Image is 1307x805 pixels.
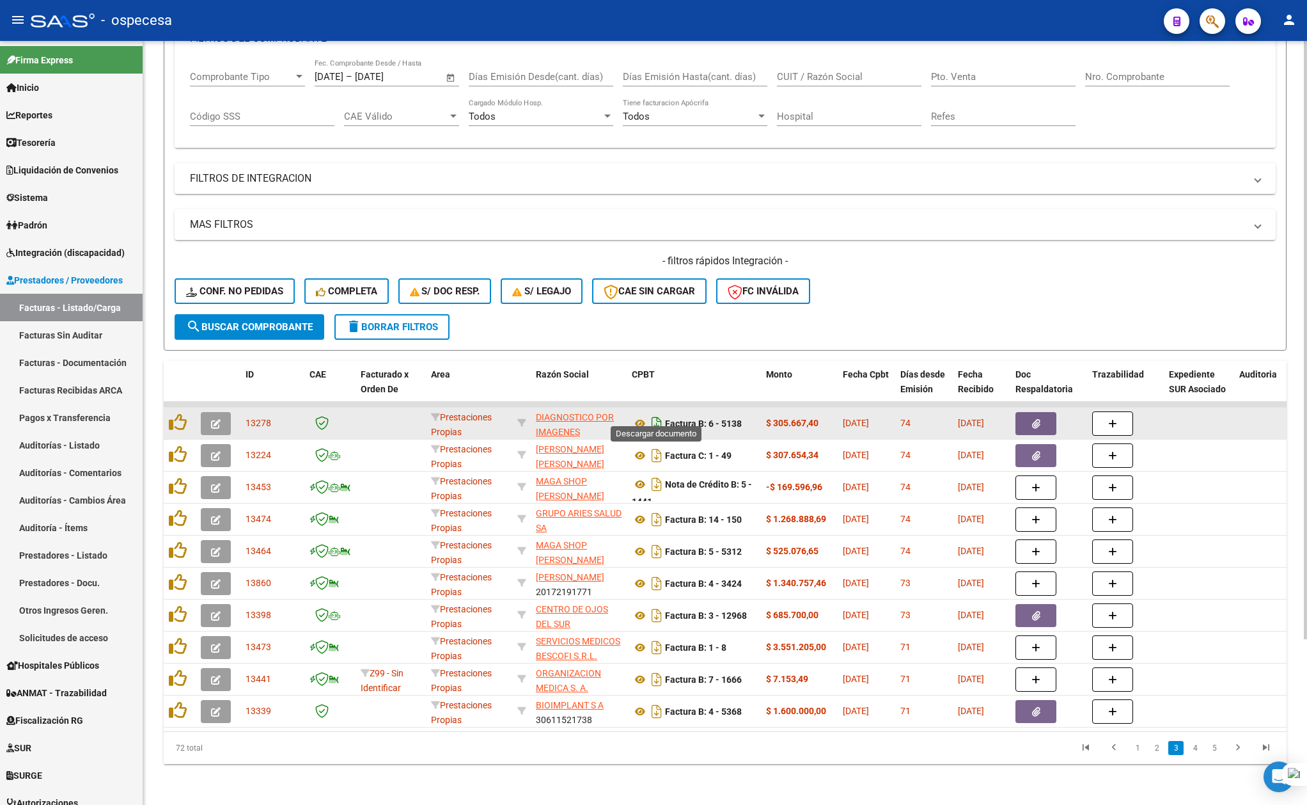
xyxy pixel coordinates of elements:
span: [DATE] [958,578,984,588]
strong: Factura B: 3 - 12968 [665,610,747,621]
a: go to last page [1254,741,1278,755]
span: Integración (discapacidad) [6,246,125,260]
li: page 3 [1166,737,1186,759]
span: DIAGNOSTICO POR IMAGENES [PERSON_NAME] [536,412,614,452]
datatable-header-cell: CAE [304,361,356,417]
i: Descargar documento [648,605,665,626]
span: Todos [623,111,650,122]
span: [DATE] [958,418,984,428]
span: [DATE] [843,482,869,492]
button: S/ legajo [501,278,583,304]
strong: Factura B: 4 - 3424 [665,578,742,589]
span: CAE SIN CARGAR [604,285,695,297]
li: page 1 [1128,737,1147,759]
li: page 2 [1147,737,1166,759]
datatable-header-cell: CPBT [627,361,761,417]
div: FILTROS DEL COMPROBANTE [175,59,1276,148]
span: Días desde Emisión [900,369,945,394]
span: 74 [900,546,911,556]
datatable-header-cell: Fecha Recibido [953,361,1010,417]
span: Reportes [6,108,52,122]
span: Conf. no pedidas [186,285,283,297]
div: 30708197951 [536,602,622,629]
span: 13473 [246,642,271,652]
span: 74 [900,450,911,460]
datatable-header-cell: Area [426,361,512,417]
span: Facturado x Orden De [361,369,409,394]
span: Liquidación de Convenios [6,163,118,177]
span: 13464 [246,546,271,556]
span: Fecha Recibido [958,369,994,394]
span: S/ Doc Resp. [410,285,480,297]
span: 71 [900,642,911,652]
span: MAGA SHOP [PERSON_NAME] S.C.S. [536,540,604,580]
mat-icon: person [1281,12,1297,28]
div: 33711871409 [536,506,622,533]
datatable-header-cell: Monto [761,361,838,417]
span: 71 [900,674,911,684]
span: 13278 [246,418,271,428]
strong: -$ 169.596,96 [766,482,822,492]
span: ANMAT - Trazabilidad [6,686,107,700]
span: CPBT [632,369,655,379]
mat-icon: menu [10,12,26,28]
strong: Nota de Crédito B: 5 - 1441 [632,479,752,507]
strong: $ 1.600.000,00 [766,706,826,716]
span: 73 [900,610,911,620]
i: Descargar documento [648,637,665,658]
span: Prestaciones Propias [431,604,492,629]
span: [DATE] [843,578,869,588]
strong: $ 1.340.757,46 [766,578,826,588]
span: Prestaciones Propias [431,412,492,437]
span: Prestadores / Proveedores [6,273,123,287]
span: [DATE] [958,610,984,620]
li: page 5 [1205,737,1224,759]
div: 30711878870 [536,474,622,501]
span: Tesorería [6,136,56,150]
span: Inicio [6,81,39,95]
datatable-header-cell: Doc Respaldatoria [1010,361,1087,417]
mat-panel-title: MAS FILTROS [190,218,1245,232]
datatable-header-cell: Trazabilidad [1087,361,1164,417]
span: CAE [309,369,326,379]
a: 3 [1168,741,1184,755]
span: 13453 [246,482,271,492]
i: Descargar documento [648,669,665,690]
i: Descargar documento [648,701,665,722]
li: page 4 [1186,737,1205,759]
span: ORGANIZACION MEDICA S. A. [536,668,601,693]
span: Completa [316,285,377,297]
input: Fecha inicio [315,71,343,83]
mat-icon: delete [346,319,361,334]
div: 72 total [164,732,386,764]
span: BIOIMPLANT S A [536,700,604,710]
span: Prestaciones Propias [431,668,492,693]
span: 74 [900,482,911,492]
span: [DATE] [843,418,869,428]
a: go to next page [1226,741,1250,755]
span: [PERSON_NAME] [536,572,604,582]
span: FC Inválida [728,285,799,297]
span: Fiscalización RG [6,713,83,728]
span: 74 [900,418,911,428]
span: Prestaciones Propias [431,700,492,725]
span: ID [246,369,254,379]
strong: Factura B: 4 - 5368 [665,706,742,717]
datatable-header-cell: Fecha Cpbt [838,361,895,417]
mat-expansion-panel-header: MAS FILTROS [175,209,1276,240]
strong: $ 7.153,49 [766,674,808,684]
span: [DATE] [843,514,869,524]
span: Comprobante Tipo [190,71,293,83]
strong: $ 3.551.205,00 [766,642,826,652]
button: Conf. no pedidas [175,278,295,304]
span: Expediente SUR Asociado [1169,369,1226,394]
i: Descargar documento [648,474,665,495]
strong: $ 1.268.888,69 [766,514,826,524]
strong: Factura B: 14 - 150 [665,514,742,525]
strong: $ 525.076,65 [766,546,818,556]
i: Descargar documento [648,445,665,466]
button: Borrar Filtros [334,314,450,340]
strong: $ 307.654,34 [766,450,818,460]
span: [DATE] [958,450,984,460]
span: [DATE] [958,546,984,556]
